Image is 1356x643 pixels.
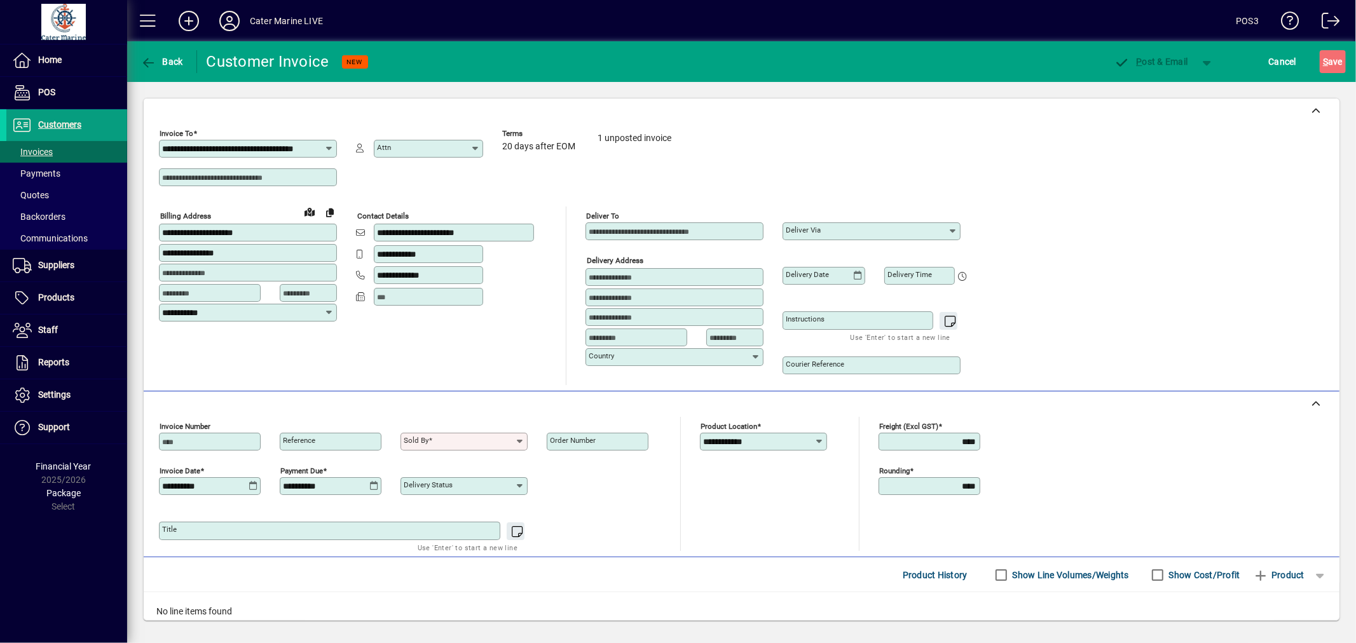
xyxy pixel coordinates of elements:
button: Copy to Delivery address [320,202,340,222]
mat-label: Rounding [879,466,910,475]
span: ost & Email [1114,57,1188,67]
mat-label: Delivery status [404,480,453,489]
a: Invoices [6,141,127,163]
mat-label: Invoice number [160,422,210,431]
a: Support [6,412,127,443]
span: Suppliers [38,260,74,270]
mat-label: Delivery time [887,270,932,279]
a: Reports [6,347,127,379]
div: No line items found [144,592,1339,631]
button: Profile [209,10,250,32]
a: Suppliers [6,250,127,281]
mat-label: Invoice date [160,466,200,475]
mat-label: Title [162,525,177,534]
mat-label: Country [589,351,614,360]
span: Quotes [13,190,49,200]
a: Home [6,44,127,76]
span: Invoices [13,147,53,157]
mat-label: Order number [550,436,596,445]
mat-label: Instructions [786,315,825,323]
a: Backorders [6,206,127,227]
span: Backorders [13,212,65,222]
label: Show Cost/Profit [1167,569,1240,581]
div: Cater Marine LIVE [250,11,323,31]
button: Product History [898,564,973,586]
mat-label: Product location [701,422,757,431]
mat-hint: Use 'Enter' to start a new line [418,540,517,555]
span: P [1137,57,1142,67]
a: Quotes [6,184,127,206]
a: Staff [6,315,127,346]
mat-label: Deliver To [586,212,619,220]
span: NEW [347,58,363,66]
span: Terms [502,130,579,138]
mat-label: Reference [283,436,315,445]
mat-label: Attn [377,143,391,152]
mat-label: Deliver via [786,226,821,234]
mat-hint: Use 'Enter' to start a new line [851,330,950,344]
span: Reports [38,357,69,367]
span: Product [1253,565,1305,585]
span: Product History [903,565,968,585]
span: Communications [13,233,88,243]
span: Back [140,57,183,67]
button: Product [1247,564,1311,586]
a: Payments [6,163,127,184]
span: Settings [38,389,71,400]
div: Customer Invoice [207,51,329,72]
span: POS [38,87,55,97]
a: Knowledge Base [1271,3,1299,44]
mat-label: Payment due [280,466,323,475]
mat-label: Invoice To [160,129,193,138]
span: Cancel [1269,51,1297,72]
mat-label: Delivery date [786,270,829,279]
a: Settings [6,379,127,411]
button: Cancel [1266,50,1300,73]
div: POS3 [1236,11,1259,31]
a: Communications [6,227,127,249]
span: Products [38,292,74,302]
span: Financial Year [36,461,92,471]
mat-label: Freight (excl GST) [879,422,938,431]
app-page-header-button: Back [127,50,197,73]
span: Home [38,55,62,65]
a: Logout [1312,3,1340,44]
span: Staff [38,325,58,335]
span: ave [1323,51,1343,72]
a: View on map [299,201,320,222]
a: 1 unposted invoice [598,133,671,143]
span: Package [46,488,81,498]
span: Customers [38,119,81,130]
span: S [1323,57,1328,67]
a: Products [6,282,127,314]
button: Back [137,50,186,73]
span: Support [38,422,70,432]
label: Show Line Volumes/Weights [1010,569,1129,581]
button: Post & Email [1108,50,1195,73]
span: 20 days after EOM [502,142,575,152]
mat-label: Courier Reference [786,360,844,369]
mat-label: Sold by [404,436,428,445]
button: Save [1320,50,1346,73]
button: Add [168,10,209,32]
span: Payments [13,168,60,179]
a: POS [6,77,127,109]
